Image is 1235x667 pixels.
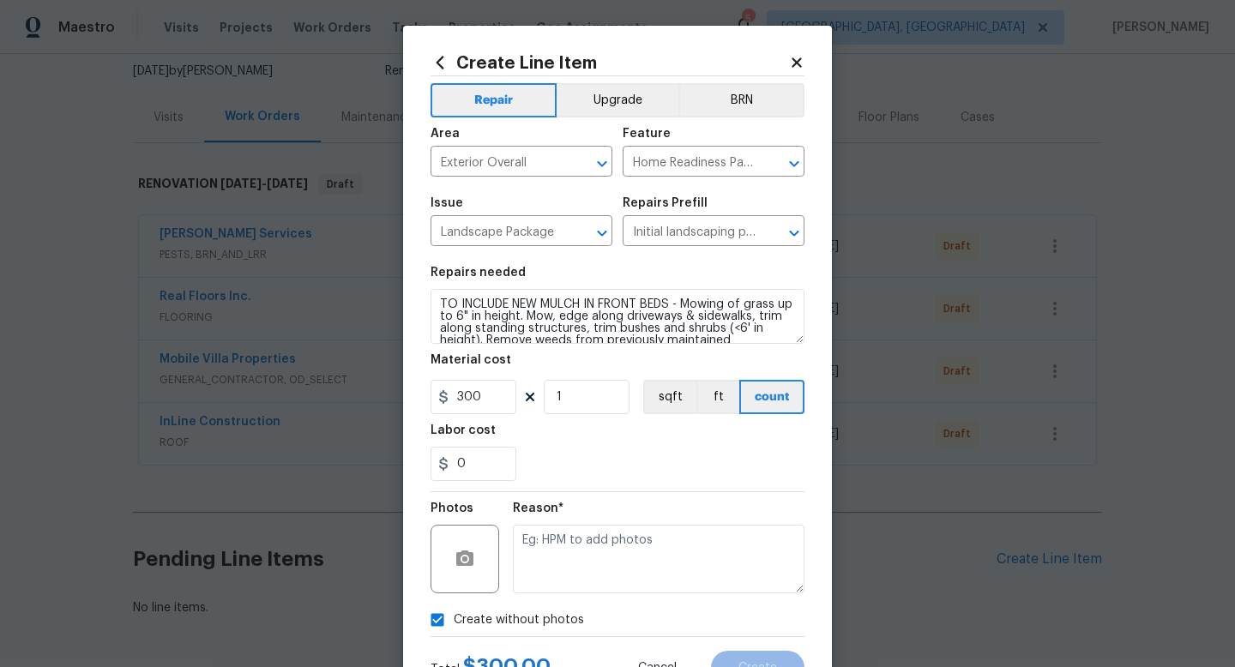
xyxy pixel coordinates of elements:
textarea: TO INCLUDE NEW MULCH IN FRONT BEDS - Mowing of grass up to 6" in height. Mow, edge along driveway... [431,289,804,344]
button: Open [590,152,614,176]
h5: Material cost [431,354,511,366]
button: Open [782,221,806,245]
button: BRN [678,83,804,117]
h5: Reason* [513,502,563,514]
button: Open [782,152,806,176]
button: ft [696,380,739,414]
button: Upgrade [557,83,679,117]
h5: Repairs needed [431,267,526,279]
h5: Feature [623,128,671,140]
h5: Repairs Prefill [623,197,708,209]
button: Repair [431,83,557,117]
button: Open [590,221,614,245]
h5: Photos [431,502,473,514]
h5: Issue [431,197,463,209]
h5: Labor cost [431,424,496,436]
button: count [739,380,804,414]
span: Create without photos [454,611,584,629]
h5: Area [431,128,460,140]
h2: Create Line Item [431,53,789,72]
button: sqft [643,380,696,414]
